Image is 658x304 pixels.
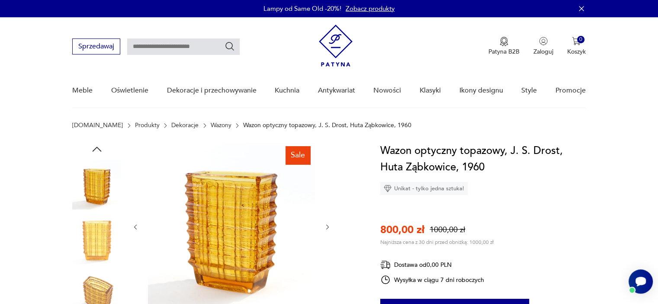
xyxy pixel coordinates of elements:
[488,37,520,56] button: Patyna B2B
[373,74,401,107] a: Nowości
[380,259,391,270] img: Ikona dostawy
[263,4,341,13] p: Lampy od Same Old -20%!
[380,239,494,246] p: Najniższa cena z 30 dni przed obniżką: 1000,00 zł
[135,122,160,129] a: Produkty
[567,37,586,56] button: 0Koszyk
[539,37,548,45] img: Ikonka użytkownika
[629,269,653,294] iframe: Smartsupp widget button
[488,37,520,56] a: Ikona medaluPatyna B2B
[72,74,93,107] a: Meble
[318,74,355,107] a: Antykwariat
[380,182,468,195] div: Unikat - tylko jedna sztuka!
[319,25,353,67] img: Patyna - sklep z meblami i dekoracjami vintage
[275,74,299,107] a: Kuchnia
[346,4,395,13] a: Zobacz produkty
[211,122,231,129] a: Wazony
[72,215,122,265] img: Zdjęcie produktu Wazon optyczny topazowy, J. S. Drost, Huta Ząbkowice, 1960
[72,160,122,209] img: Zdjęcie produktu Wazon optyczny topazowy, J. S. Drost, Huta Ząbkowice, 1960
[171,122,199,129] a: Dekoracje
[488,48,520,56] p: Patyna B2B
[286,146,310,164] div: Sale
[500,37,508,46] img: Ikona medalu
[420,74,441,107] a: Klasyki
[167,74,256,107] a: Dekoracje i przechowywanie
[243,122,411,129] p: Wazon optyczny topazowy, J. S. Drost, Huta Ząbkowice, 1960
[380,143,586,176] h1: Wazon optyczny topazowy, J. S. Drost, Huta Ząbkowice, 1960
[380,223,424,237] p: 800,00 zł
[380,259,484,270] div: Dostawa od 0,00 PLN
[111,74,148,107] a: Oświetlenie
[72,122,123,129] a: [DOMAIN_NAME]
[572,37,581,45] img: Ikona koszyka
[459,74,503,107] a: Ikony designu
[72,44,120,50] a: Sprzedawaj
[521,74,537,107] a: Style
[555,74,586,107] a: Promocje
[380,275,484,285] div: Wysyłka w ciągu 7 dni roboczych
[384,185,392,192] img: Ikona diamentu
[533,48,553,56] p: Zaloguj
[567,48,586,56] p: Koszyk
[72,38,120,54] button: Sprzedawaj
[577,36,584,43] div: 0
[430,224,465,235] p: 1000,00 zł
[533,37,553,56] button: Zaloguj
[225,41,235,51] button: Szukaj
